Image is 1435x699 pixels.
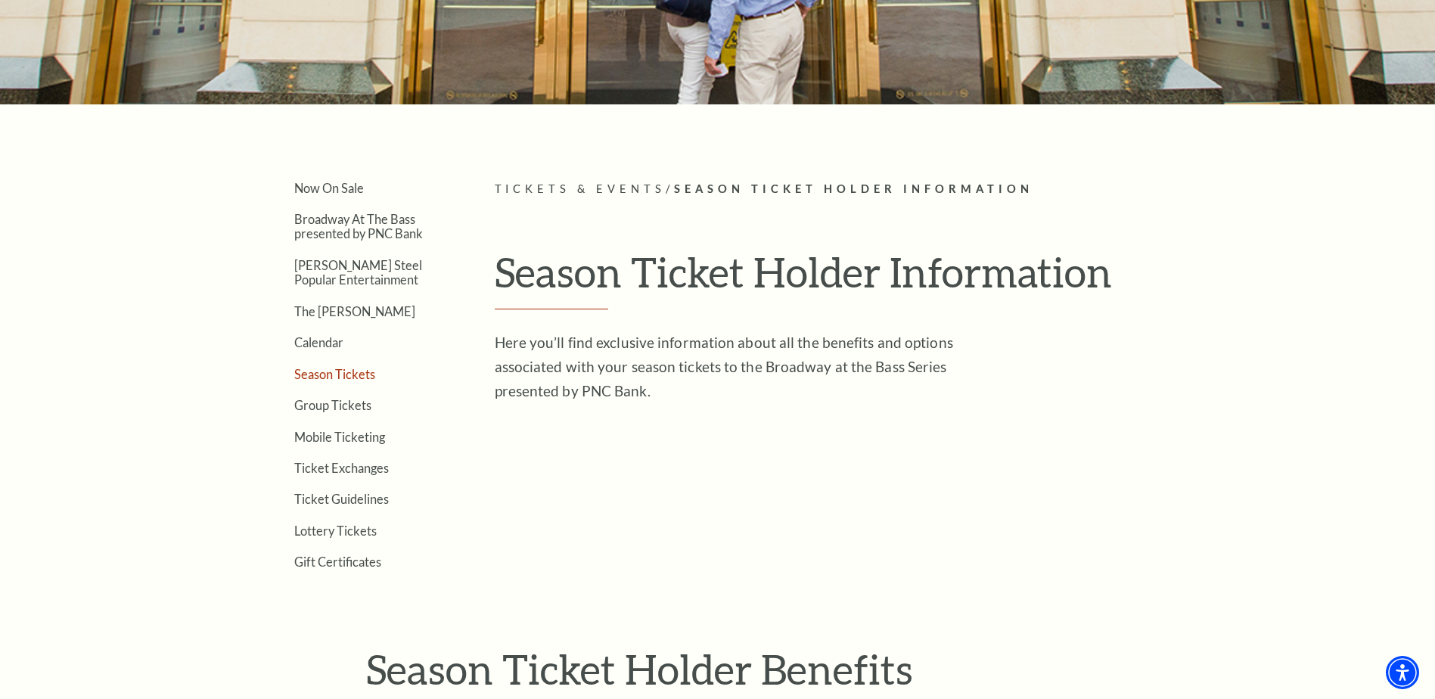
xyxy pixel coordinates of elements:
a: Ticket Exchanges [294,461,389,475]
h1: Season Ticket Holder Information [495,247,1187,309]
a: Now On Sale [294,181,364,195]
span: Season Ticket Holder Information [674,182,1033,195]
a: Broadway At The Bass presented by PNC Bank [294,212,423,241]
a: Calendar [294,335,343,349]
a: Group Tickets [294,398,371,412]
a: The [PERSON_NAME] [294,304,415,318]
a: Mobile Ticketing [294,430,385,444]
a: Season Tickets [294,367,375,381]
a: Lottery Tickets [294,523,377,538]
p: Here you’ll find exclusive information about all the benefits and options associated with your se... [495,331,986,403]
span: Tickets & Events [495,182,666,195]
a: [PERSON_NAME] Steel Popular Entertainment [294,258,422,287]
p: / [495,180,1187,199]
div: Accessibility Menu [1386,656,1419,689]
a: Gift Certificates [294,555,381,569]
a: Ticket Guidelines [294,492,389,506]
